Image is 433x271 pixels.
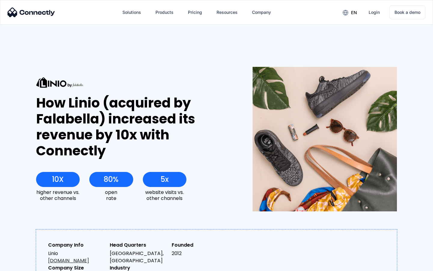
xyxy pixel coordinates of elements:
ul: Language list [12,260,36,269]
div: 10X [52,175,64,184]
div: Pricing [188,8,202,17]
a: Pricing [183,5,207,20]
div: Company [252,8,271,17]
div: website visits vs. other channels [143,189,186,201]
a: [DOMAIN_NAME] [48,257,89,264]
div: Products [155,8,174,17]
div: 5x [161,175,169,184]
div: [GEOGRAPHIC_DATA], [GEOGRAPHIC_DATA] [110,250,167,264]
div: 2012 [172,250,229,257]
img: Connectly Logo [8,8,55,17]
div: Resources [216,8,238,17]
div: Company Info [48,241,105,249]
div: How Linio (acquired by Falabella) increased its revenue by 10x with Connectly [36,95,231,159]
div: 80% [104,175,118,184]
a: Login [364,5,385,20]
div: Head Quarters [110,241,167,249]
a: Book a demo [389,5,425,19]
div: Solutions [122,8,141,17]
div: higher revenue vs. other channels [36,189,80,201]
div: Linio [48,250,105,264]
div: Founded [172,241,229,249]
div: Login [369,8,380,17]
div: open rate [89,189,133,201]
aside: Language selected: English [6,260,36,269]
div: en [351,8,357,17]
